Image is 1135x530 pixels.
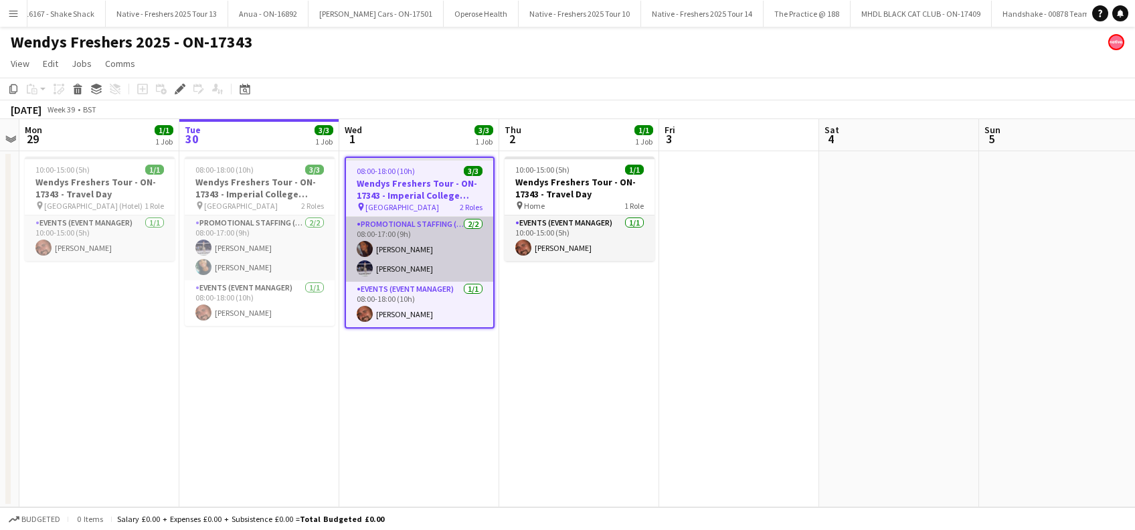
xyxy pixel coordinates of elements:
div: BST [83,104,96,114]
app-card-role: Events (Event Manager)1/110:00-15:00 (5h)[PERSON_NAME] [505,215,654,261]
span: Home [524,201,545,211]
span: 3/3 [305,165,324,175]
button: Budgeted [7,512,62,527]
span: Comms [105,58,135,70]
span: 3 [663,131,675,147]
button: The Practice @ 188 [764,1,851,27]
app-job-card: 10:00-15:00 (5h)1/1Wendys Freshers Tour - ON-17343 - Travel Day [GEOGRAPHIC_DATA] (Hotel)1 RoleEv... [25,157,175,261]
span: 3/3 [474,125,493,135]
span: 1/1 [155,125,173,135]
h3: Wendys Freshers Tour - ON-17343 - Travel Day [505,176,654,200]
app-card-role: Events (Event Manager)1/108:00-18:00 (10h)[PERSON_NAME] [185,280,335,326]
span: 1 Role [624,201,644,211]
span: Edit [43,58,58,70]
span: 29 [23,131,42,147]
button: Native - Freshers 2025 Tour 13 [106,1,228,27]
span: 3/3 [315,125,333,135]
span: 2 Roles [301,201,324,211]
app-job-card: 08:00-18:00 (10h)3/3Wendys Freshers Tour - ON-17343 - Imperial College London Day 1 [GEOGRAPHIC_D... [185,157,335,326]
span: Wed [345,124,362,136]
span: Thu [505,124,521,136]
app-card-role: Promotional Staffing (Brand Ambassadors)2/208:00-17:00 (9h)[PERSON_NAME][PERSON_NAME] [346,217,493,282]
h3: Wendys Freshers Tour - ON-17343 - Travel Day [25,176,175,200]
span: 10:00-15:00 (5h) [515,165,570,175]
app-job-card: 10:00-15:00 (5h)1/1Wendys Freshers Tour - ON-17343 - Travel Day Home1 RoleEvents (Event Manager)1... [505,157,654,261]
div: 1 Job [155,137,173,147]
button: Anua - ON-16892 [228,1,309,27]
div: 1 Job [475,137,493,147]
a: View [5,55,35,72]
span: 1/1 [145,165,164,175]
span: Fri [665,124,675,136]
button: Native - Freshers 2025 Tour 10 [519,1,641,27]
span: 2 Roles [460,202,483,212]
span: Jobs [72,58,92,70]
span: 4 [822,131,839,147]
span: View [11,58,29,70]
span: Sat [824,124,839,136]
span: [GEOGRAPHIC_DATA] (Hotel) [44,201,143,211]
span: [GEOGRAPHIC_DATA] [204,201,278,211]
span: 0 items [74,514,106,524]
a: Jobs [66,55,97,72]
h1: Wendys Freshers 2025 - ON-17343 [11,32,253,52]
button: MHDL BLACK CAT CLUB - ON-17409 [851,1,992,27]
span: [GEOGRAPHIC_DATA] [365,202,439,212]
app-user-avatar: native Staffing [1108,34,1124,50]
span: 3/3 [464,166,483,176]
span: Tue [185,124,201,136]
span: Sun [984,124,1000,136]
span: 08:00-18:00 (10h) [195,165,254,175]
span: 30 [183,131,201,147]
span: 1/1 [634,125,653,135]
button: Operose Health [444,1,519,27]
div: [DATE] [11,103,41,116]
span: 2 [503,131,521,147]
span: 10:00-15:00 (5h) [35,165,90,175]
div: Salary £0.00 + Expenses £0.00 + Subsistence £0.00 = [117,514,384,524]
button: Native - Freshers 2025 Tour 14 [641,1,764,27]
a: Edit [37,55,64,72]
span: Budgeted [21,515,60,524]
span: Mon [25,124,42,136]
span: 1 Role [145,201,164,211]
h3: Wendys Freshers Tour - ON-17343 - Imperial College London Day 2 [346,177,493,201]
span: 1/1 [625,165,644,175]
div: 1 Job [315,137,333,147]
span: 08:00-18:00 (10h) [357,166,415,176]
span: Week 39 [44,104,78,114]
button: [PERSON_NAME] Cars - ON-17501 [309,1,444,27]
button: Handshake - 00878 Team 2 [992,1,1106,27]
span: 5 [982,131,1000,147]
a: Comms [100,55,141,72]
h3: Wendys Freshers Tour - ON-17343 - Imperial College London Day 1 [185,176,335,200]
span: 1 [343,131,362,147]
span: Total Budgeted £0.00 [300,514,384,524]
app-job-card: 08:00-18:00 (10h)3/3Wendys Freshers Tour - ON-17343 - Imperial College London Day 2 [GEOGRAPHIC_D... [345,157,495,329]
app-card-role: Promotional Staffing (Brand Ambassadors)2/208:00-17:00 (9h)[PERSON_NAME][PERSON_NAME] [185,215,335,280]
app-card-role: Events (Event Manager)1/108:00-18:00 (10h)[PERSON_NAME] [346,282,493,327]
app-card-role: Events (Event Manager)1/110:00-15:00 (5h)[PERSON_NAME] [25,215,175,261]
div: 1 Job [635,137,652,147]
